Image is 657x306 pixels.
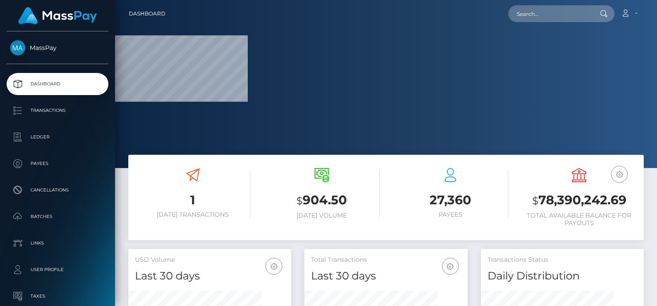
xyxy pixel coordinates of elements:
a: Cancellations [7,179,108,201]
p: Batches [10,210,105,223]
h3: 1 [135,191,250,209]
h5: Transactions Status [488,256,637,264]
p: Ledger [10,130,105,144]
h5: USD Volume [135,256,284,264]
a: Ledger [7,126,108,148]
img: MassPay Logo [18,7,97,24]
h3: 904.50 [264,191,379,210]
span: MassPay [7,44,108,52]
h6: [DATE] Transactions [135,211,250,218]
p: Cancellations [10,184,105,197]
p: Transactions [10,104,105,117]
a: User Profile [7,259,108,281]
a: Batches [7,206,108,228]
p: Taxes [10,290,105,303]
h3: 27,360 [393,191,508,209]
img: MassPay [10,40,25,55]
input: Search... [508,5,592,22]
h3: 78,390,242.69 [522,191,637,210]
h6: Payees [393,211,508,218]
h5: Total Transactions [311,256,461,264]
a: Payees [7,153,108,175]
p: Payees [10,157,105,170]
small: $ [296,195,303,207]
a: Links [7,232,108,254]
a: Dashboard [129,4,165,23]
p: Links [10,237,105,250]
h4: Last 30 days [135,268,284,284]
h4: Last 30 days [311,268,461,284]
p: Dashboard [10,77,105,91]
a: Dashboard [7,73,108,95]
h4: Daily Distribution [488,268,637,284]
p: User Profile [10,263,105,276]
h6: Total Available Balance for Payouts [522,212,637,227]
h6: [DATE] Volume [264,212,379,219]
small: $ [532,195,538,207]
a: Transactions [7,99,108,122]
